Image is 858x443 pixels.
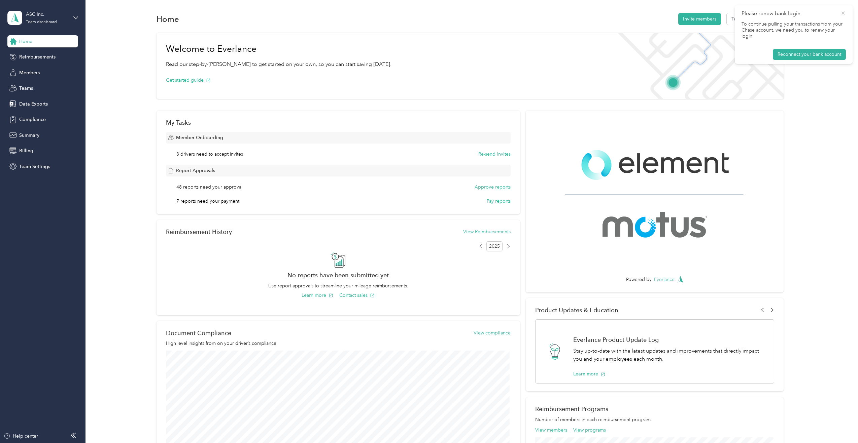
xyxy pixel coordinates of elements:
[339,292,375,299] button: Contact sales
[166,329,231,336] h2: Document Compliance
[535,307,618,314] span: Product Updates & Education
[475,184,511,191] button: Approve reports
[157,15,179,23] h1: Home
[486,241,503,251] span: 2025
[176,134,223,141] span: Member Onboarding
[166,60,391,69] p: Read our step-by-[PERSON_NAME] to get started on your own, so you can start saving [DATE].
[176,184,242,191] span: 48 reports need your approval
[535,427,567,434] button: View members
[573,370,605,377] button: Learn more
[166,119,511,126] div: My Tasks
[176,167,215,174] span: Report Approvals
[19,163,50,170] span: Team Settings
[742,9,836,18] p: Please renew bank login
[19,132,39,139] span: Summary
[727,13,784,25] button: Team summary export
[19,38,32,45] span: Home
[742,21,846,40] p: To continue pulling your transactions from your Chase account, we need you to renew your login
[166,44,391,54] h1: Welcome to Everlance
[478,151,511,158] button: Re-send invites
[4,433,38,440] button: Help center
[166,77,211,84] button: Get started guide
[573,427,606,434] button: View programs
[678,13,721,25] button: Invite members
[573,347,767,363] p: Stay up-to-date with the latest updates and improvements that directly impact you and your employ...
[176,198,239,205] span: 7 reports need your payment
[166,272,511,279] h2: No reports have been submitted yet
[535,416,774,423] p: Number of members in each reimbursement program.
[535,405,774,412] h2: Reimbursement Programs
[26,20,57,24] div: Team dashboard
[302,292,333,299] button: Learn more
[573,336,767,343] h1: Everlance Product Update Log
[773,49,846,60] button: Reconnect your bank account
[176,151,243,158] span: 3 drivers need to accept invites
[19,147,33,154] span: Billing
[820,405,858,443] iframe: Everlance-gr Chat Button Frame
[19,53,56,61] span: Reimbursements
[463,228,511,235] button: View Reimbursements
[166,340,511,347] p: High level insights from on your driver’s compliance.
[19,69,40,76] span: Members
[166,282,511,289] p: Use report approvals to streamline your mileage reimbursements.
[19,100,48,108] span: Data Exports
[19,85,33,92] span: Teams
[626,276,652,283] span: Powered by
[26,11,68,18] div: ASC Inc.
[474,329,511,336] button: View compliance
[611,33,784,99] img: Welcome to everlance
[19,116,46,123] span: Compliance
[166,228,232,235] h2: Reimbursement History
[535,120,774,267] img: Co-branding
[654,276,675,283] span: Everlance
[487,198,511,205] button: Pay reports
